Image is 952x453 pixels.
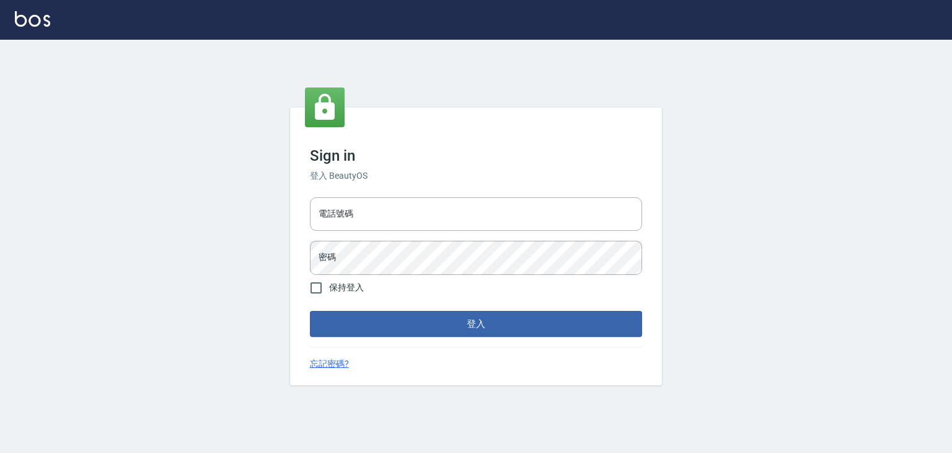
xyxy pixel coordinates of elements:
a: 忘記密碼? [310,357,349,370]
img: Logo [15,11,50,27]
button: 登入 [310,311,642,337]
h3: Sign in [310,147,642,164]
span: 保持登入 [329,281,364,294]
h6: 登入 BeautyOS [310,169,642,182]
